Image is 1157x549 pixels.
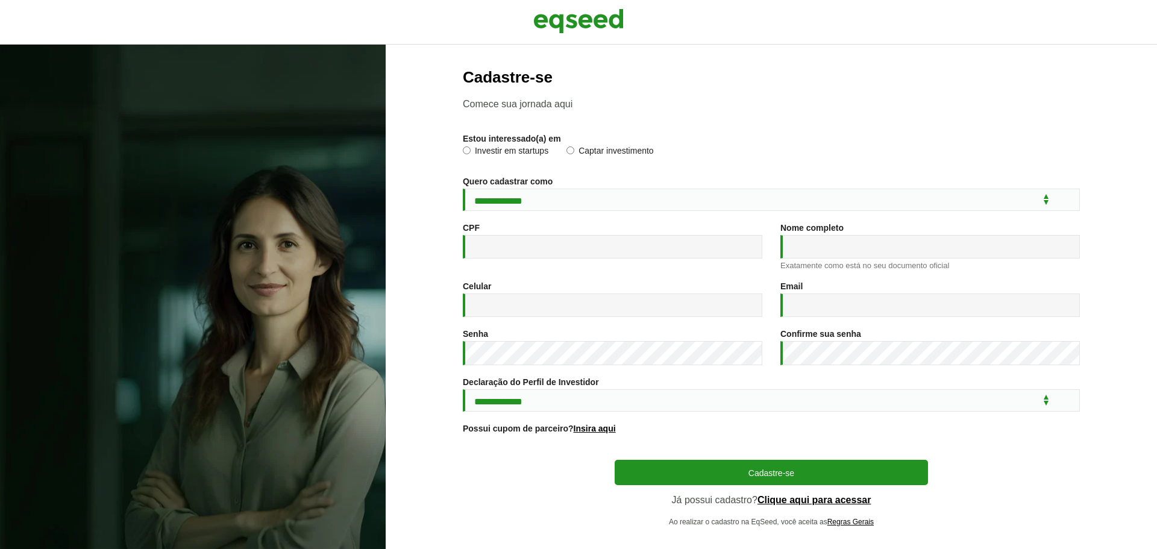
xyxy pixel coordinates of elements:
a: Insira aqui [574,424,616,433]
label: Captar investimento [566,146,654,158]
label: Nome completo [780,224,844,232]
label: CPF [463,224,480,232]
h2: Cadastre-se [463,69,1080,86]
label: Investir em startups [463,146,548,158]
label: Estou interessado(a) em [463,134,561,143]
img: EqSeed Logo [533,6,624,36]
label: Possui cupom de parceiro? [463,424,616,433]
p: Já possui cadastro? [615,494,928,506]
input: Captar investimento [566,146,574,154]
a: Clique aqui para acessar [757,495,871,505]
label: Senha [463,330,488,338]
p: Ao realizar o cadastro na EqSeed, você aceita as [615,518,928,526]
div: Exatamente como está no seu documento oficial [780,262,1080,269]
p: Comece sua jornada aqui [463,98,1080,110]
label: Confirme sua senha [780,330,861,338]
label: Declaração do Perfil de Investidor [463,378,599,386]
input: Investir em startups [463,146,471,154]
label: Celular [463,282,491,290]
label: Email [780,282,803,290]
button: Cadastre-se [615,460,928,485]
label: Quero cadastrar como [463,177,553,186]
a: Regras Gerais [827,518,874,525]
